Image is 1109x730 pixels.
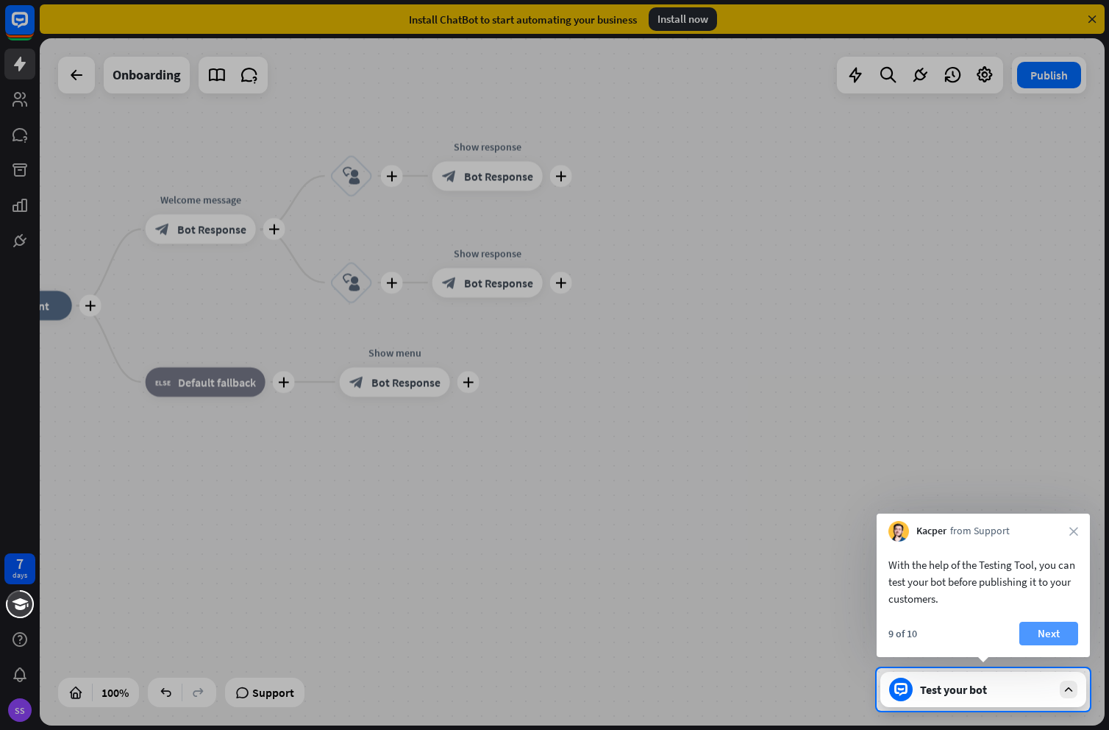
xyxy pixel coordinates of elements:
[1019,622,1078,645] button: Next
[920,682,1052,697] div: Test your bot
[950,524,1010,539] span: from Support
[12,6,56,50] button: Open LiveChat chat widget
[888,556,1078,607] div: With the help of the Testing Tool, you can test your bot before publishing it to your customers.
[1069,527,1078,536] i: close
[888,627,917,640] div: 9 of 10
[916,524,946,539] span: Kacper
